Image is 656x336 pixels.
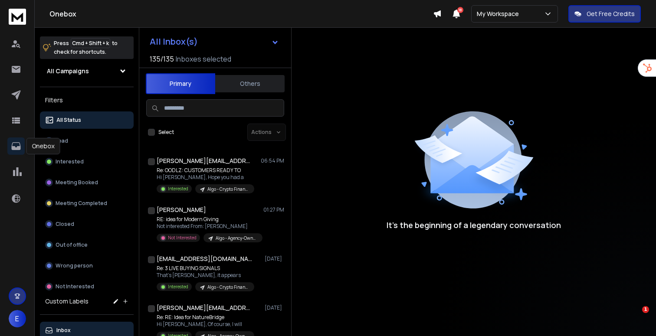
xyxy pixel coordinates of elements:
p: Hi [PERSON_NAME], Of course, I will [157,321,254,328]
div: Onebox [26,138,60,154]
p: Not Interested [168,235,197,241]
p: Re: RE: Idea for NatureBridge [157,314,254,321]
p: Algo - Crypto Financial Services [207,284,249,290]
button: All Campaigns [40,62,134,80]
button: Closed [40,215,134,233]
h1: Onebox [49,9,433,19]
h1: [PERSON_NAME][EMAIL_ADDRESS][DOMAIN_NAME] [157,157,252,165]
p: Closed [56,221,74,228]
p: Wrong person [56,262,93,269]
iframe: Intercom live chat [624,306,645,327]
p: Not interested From: [PERSON_NAME] [157,223,261,230]
label: Select [158,129,174,136]
button: Wrong person [40,257,134,274]
span: Cmd + Shift + k [71,38,110,48]
p: [DATE] [265,304,284,311]
p: Interested [168,186,188,192]
h1: All Campaigns [47,67,89,75]
button: Not Interested [40,278,134,295]
p: Lead [56,137,68,144]
h1: [PERSON_NAME] [157,206,206,214]
h1: [PERSON_NAME][EMAIL_ADDRESS][DOMAIN_NAME] [157,303,252,312]
button: Out of office [40,236,134,254]
img: logo [9,9,26,25]
button: E [9,310,26,327]
button: All Status [40,111,134,129]
button: Meeting Completed [40,195,134,212]
p: Meeting Completed [56,200,107,207]
button: Primary [146,73,215,94]
button: Get Free Credits [568,5,641,23]
p: Re: 3 LIVE BUYING SIGNALS [157,265,254,272]
h3: Inboxes selected [176,54,231,64]
button: Lead [40,132,134,150]
p: Interested [56,158,84,165]
button: Meeting Booked [40,174,134,191]
button: All Inbox(s) [143,33,286,50]
h1: All Inbox(s) [150,37,198,46]
button: Others [215,74,285,93]
p: That's [PERSON_NAME], it appears [157,272,254,279]
p: Re: OODLZ: CUSTOMERS READY TO [157,167,254,174]
span: 135 / 135 [150,54,174,64]
span: 1 [642,306,649,313]
p: My Workspace [477,10,522,18]
p: It’s the beginning of a legendary conversation [387,219,561,231]
p: Hi [PERSON_NAME], Hope you had a [157,174,254,181]
p: RE: idea for Modern Giving [157,216,261,223]
span: 18 [457,7,463,13]
p: Press to check for shortcuts. [54,39,118,56]
h3: Filters [40,94,134,106]
h1: [EMAIL_ADDRESS][DOMAIN_NAME] [157,254,252,263]
p: All Status [56,117,81,124]
p: Interested [168,284,188,290]
p: Algo - Crypto Financial Services [207,186,249,192]
p: Meeting Booked [56,179,98,186]
p: Not Interested [56,283,94,290]
p: Get Free Credits [587,10,635,18]
h3: Custom Labels [45,297,89,306]
p: 06:54 PM [261,157,284,164]
p: Algo - Agency-Owner Hyperpersonalized Outreach – [DATE] [216,235,257,241]
p: Inbox [56,327,71,334]
p: Out of office [56,241,88,248]
button: Interested [40,153,134,170]
p: 01:27 PM [263,206,284,213]
p: [DATE] [265,255,284,262]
